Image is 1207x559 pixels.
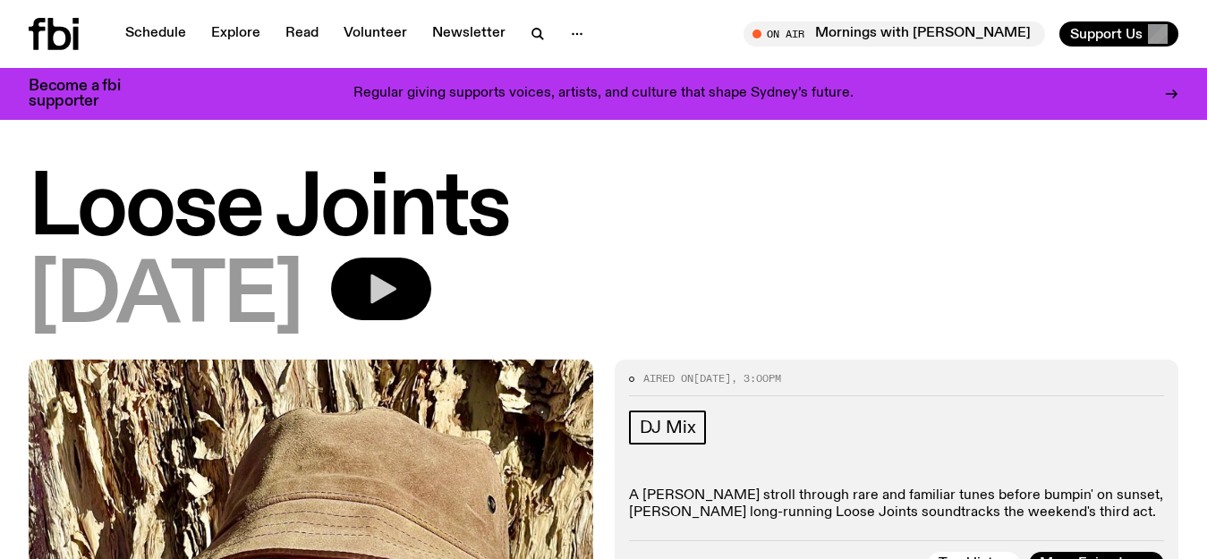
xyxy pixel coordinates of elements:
[643,371,693,385] span: Aired on
[629,411,707,445] a: DJ Mix
[29,170,1178,250] h1: Loose Joints
[640,418,696,437] span: DJ Mix
[1059,21,1178,47] button: Support Us
[731,371,781,385] span: , 3:00pm
[629,487,1165,521] p: A [PERSON_NAME] stroll through rare and familiar tunes before bumpin' on sunset, [PERSON_NAME] lo...
[29,79,143,109] h3: Become a fbi supporter
[275,21,329,47] a: Read
[29,258,302,338] span: [DATE]
[744,21,1045,47] button: On AirMornings with [PERSON_NAME]
[1070,26,1143,42] span: Support Us
[421,21,516,47] a: Newsletter
[115,21,197,47] a: Schedule
[353,86,854,102] p: Regular giving supports voices, artists, and culture that shape Sydney’s future.
[200,21,271,47] a: Explore
[693,371,731,385] span: [DATE]
[333,21,418,47] a: Volunteer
